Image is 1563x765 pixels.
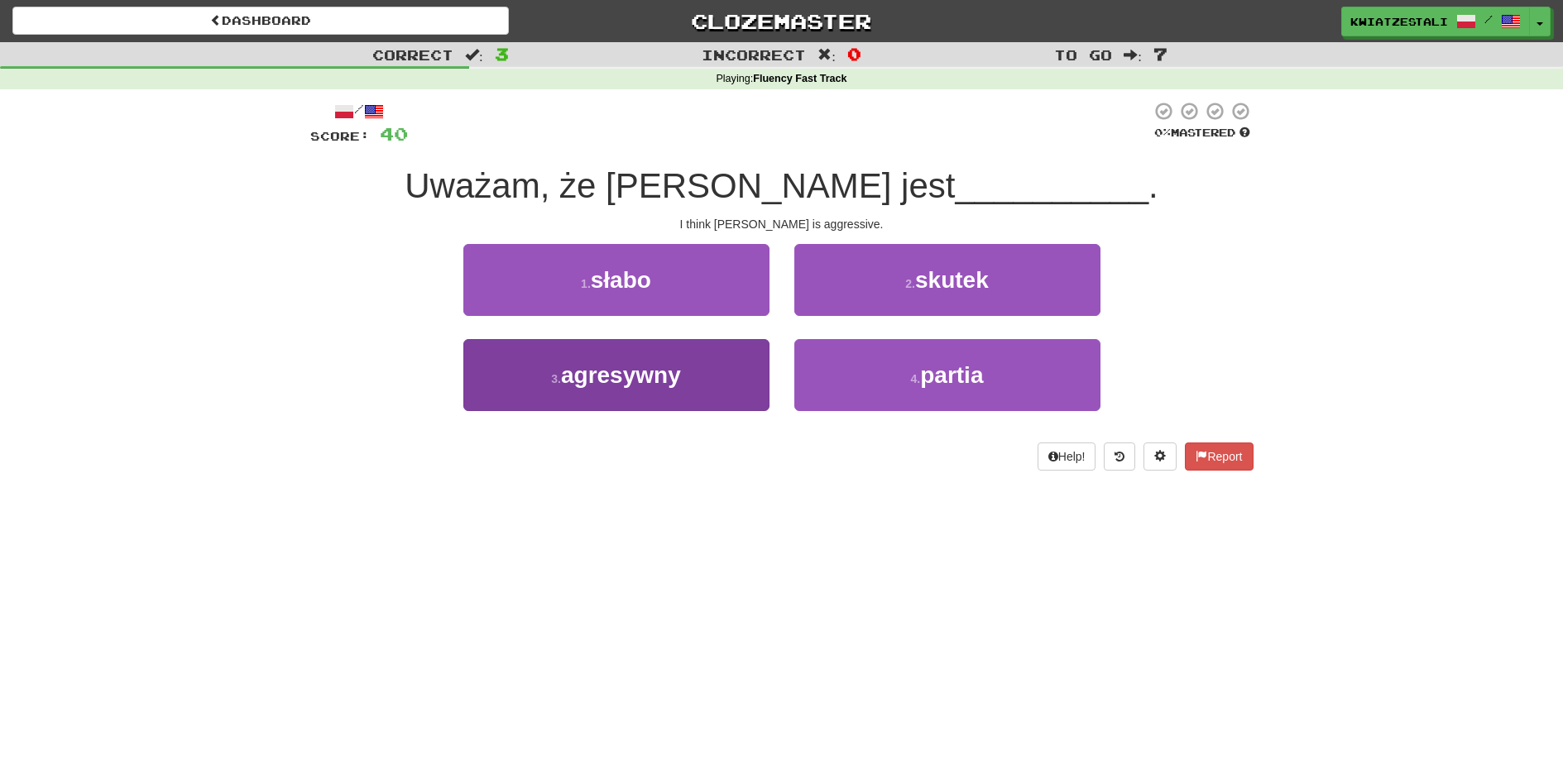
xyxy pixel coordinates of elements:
span: Uważam, że [PERSON_NAME] jest [405,166,955,205]
a: KwiatZeStali / [1341,7,1530,36]
button: 3.agresywny [463,339,770,411]
small: 1 . [581,277,591,290]
strong: Fluency Fast Track [753,73,846,84]
span: skutek [915,267,989,293]
span: KwiatZeStali [1350,14,1448,29]
button: 1.słabo [463,244,770,316]
button: 4.partia [794,339,1100,411]
small: 4 . [911,372,921,385]
button: 2.skutek [794,244,1100,316]
span: __________ [955,166,1148,205]
span: : [465,48,483,62]
span: : [817,48,836,62]
button: Report [1185,442,1253,471]
span: 3 [495,44,509,64]
div: Mastered [1151,126,1254,141]
span: Score: [310,129,370,143]
a: Dashboard [12,7,509,35]
span: 40 [380,123,408,144]
span: To go [1054,46,1112,63]
small: 2 . [905,277,915,290]
span: słabo [591,267,651,293]
span: Correct [372,46,453,63]
button: Round history (alt+y) [1104,442,1135,471]
button: Help! [1038,442,1096,471]
a: Clozemaster [534,7,1030,36]
span: 7 [1153,44,1167,64]
span: partia [920,362,983,388]
small: 3 . [551,372,561,385]
span: : [1124,48,1142,62]
span: 0 [847,44,861,64]
div: / [310,101,408,122]
span: agresywny [561,362,681,388]
span: . [1148,166,1158,205]
div: I think [PERSON_NAME] is aggressive. [310,216,1254,232]
span: Incorrect [702,46,806,63]
span: / [1484,13,1493,25]
span: 0 % [1154,126,1171,139]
